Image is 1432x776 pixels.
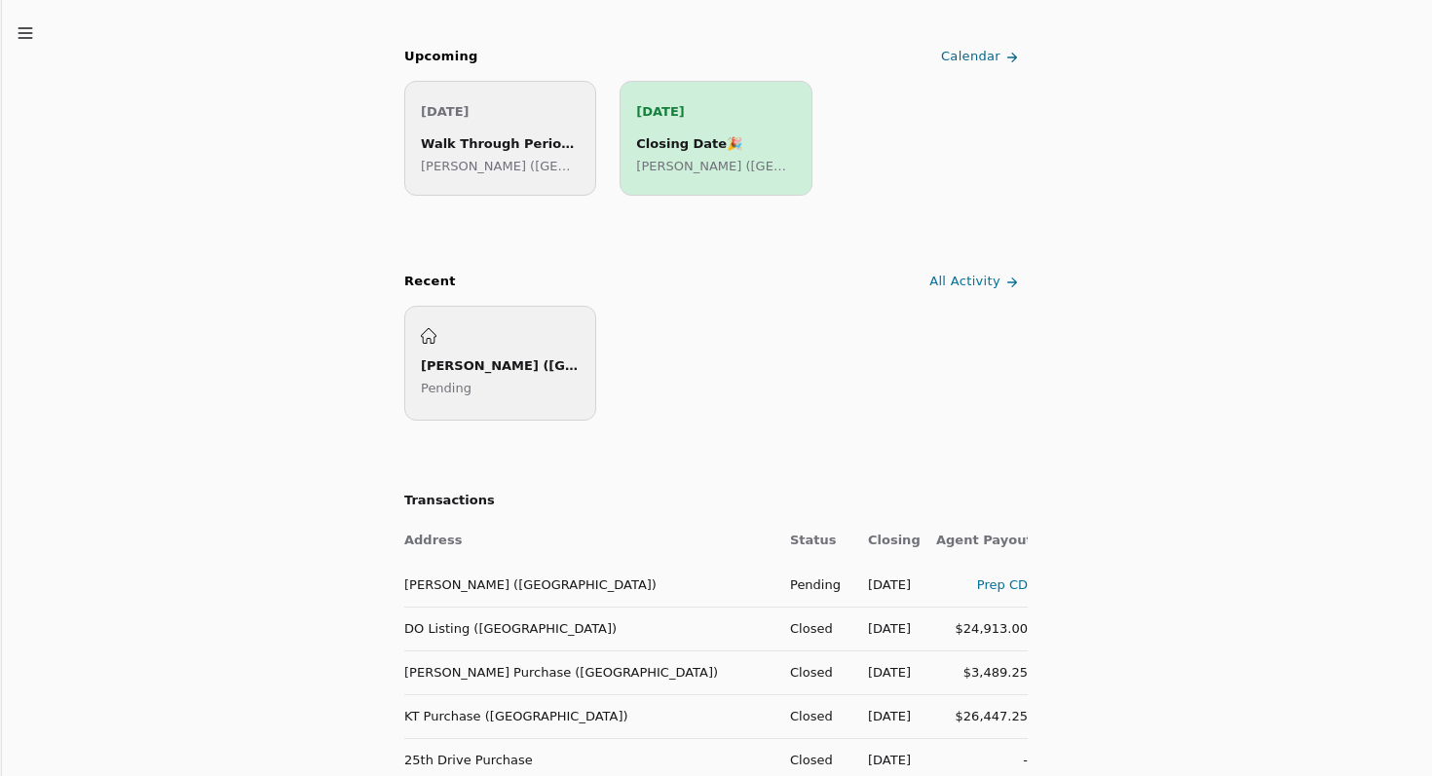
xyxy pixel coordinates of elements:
td: [DATE] [852,563,921,607]
td: Closed [774,607,852,650]
div: $24,913.00 [936,618,1028,639]
span: Calendar [941,47,1000,67]
p: [PERSON_NAME] ([GEOGRAPHIC_DATA]) [636,156,795,176]
th: Status [774,519,852,563]
a: Calendar [937,41,1028,73]
th: Agent Payout [921,519,1028,563]
td: Closed [774,694,852,738]
h2: Transactions [404,491,1028,511]
td: [DATE] [852,694,921,738]
a: [PERSON_NAME] ([GEOGRAPHIC_DATA])Pending [404,306,596,421]
p: [PERSON_NAME] ([GEOGRAPHIC_DATA]) [421,156,580,176]
div: [PERSON_NAME] ([GEOGRAPHIC_DATA]) [421,355,580,376]
div: Closing Date 🎉 [636,133,795,154]
div: - [936,750,1028,770]
td: [PERSON_NAME] ([GEOGRAPHIC_DATA]) [404,563,774,607]
div: $3,489.25 [936,662,1028,683]
th: Closing [852,519,921,563]
p: [DATE] [421,101,580,122]
div: Walk Through Period Begins [421,133,580,154]
p: Pending [421,378,580,398]
span: All Activity [929,272,1000,292]
div: Recent [404,272,456,292]
a: All Activity [925,266,1028,298]
td: Pending [774,563,852,607]
div: Prep CD [936,574,1028,595]
td: [DATE] [852,607,921,650]
td: DO Listing ([GEOGRAPHIC_DATA]) [404,607,774,650]
div: $26,447.25 [936,706,1028,726]
p: [DATE] [636,101,795,122]
th: Address [404,519,774,563]
td: [DATE] [852,650,921,694]
h2: Upcoming [404,47,478,67]
td: Closed [774,650,852,694]
a: [DATE]Walk Through Period Begins[PERSON_NAME] ([GEOGRAPHIC_DATA]) [404,81,596,196]
a: [DATE]Closing Date🎉[PERSON_NAME] ([GEOGRAPHIC_DATA]) [620,81,811,196]
td: [PERSON_NAME] Purchase ([GEOGRAPHIC_DATA]) [404,650,774,694]
td: KT Purchase ([GEOGRAPHIC_DATA]) [404,694,774,738]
